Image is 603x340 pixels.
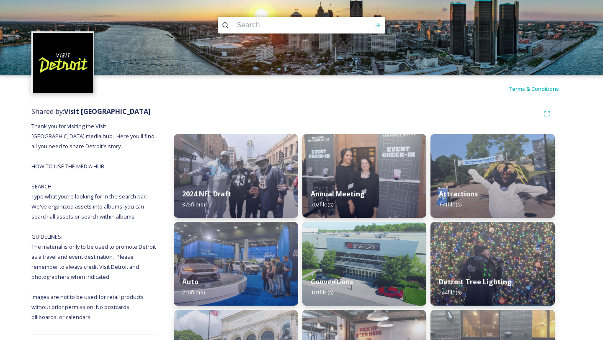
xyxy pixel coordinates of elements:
[302,222,427,306] img: 35ad669e-8c01-473d-b9e4-71d78d8e13d9.jpg
[182,201,205,208] span: 375 file(s)
[182,288,205,296] span: 216 file(s)
[64,107,151,116] strong: Visit [GEOGRAPHIC_DATA]
[508,84,572,94] a: Terms & Conditions
[311,201,333,208] span: 702 file(s)
[182,189,232,198] strong: 2024 NFL Draft
[182,277,198,286] strong: Auto
[439,189,478,198] strong: Attractions
[31,122,157,321] span: Thank you for visiting the Visit [GEOGRAPHIC_DATA] media hub. Here you'll find all you need to sh...
[439,277,512,286] strong: Detroit Tree Lighting
[174,134,298,218] img: 1cf80b3c-b923-464a-9465-a021a0fe5627.jpg
[311,277,353,286] strong: Conventions
[302,134,427,218] img: 8c0cc7c4-d0ac-4b2f-930c-c1f64b82d302.jpg
[311,189,365,198] strong: Annual Meeting
[430,134,555,218] img: b41b5269-79c1-44fe-8f0b-cab865b206ff.jpg
[508,85,559,93] span: Terms & Conditions
[311,288,333,296] span: 101 file(s)
[439,288,461,296] span: 244 file(s)
[233,16,348,34] input: Search
[174,222,298,306] img: d7532473-e64b-4407-9cc3-22eb90fab41b.jpg
[430,222,555,306] img: ad1a86ae-14bd-4f6b-9ce0-fa5a51506304.jpg
[33,33,93,93] img: VISIT%20DETROIT%20LOGO%20-%20BLACK%20BACKGROUND.png
[439,201,461,208] span: 171 file(s)
[31,107,151,116] span: Shared by:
